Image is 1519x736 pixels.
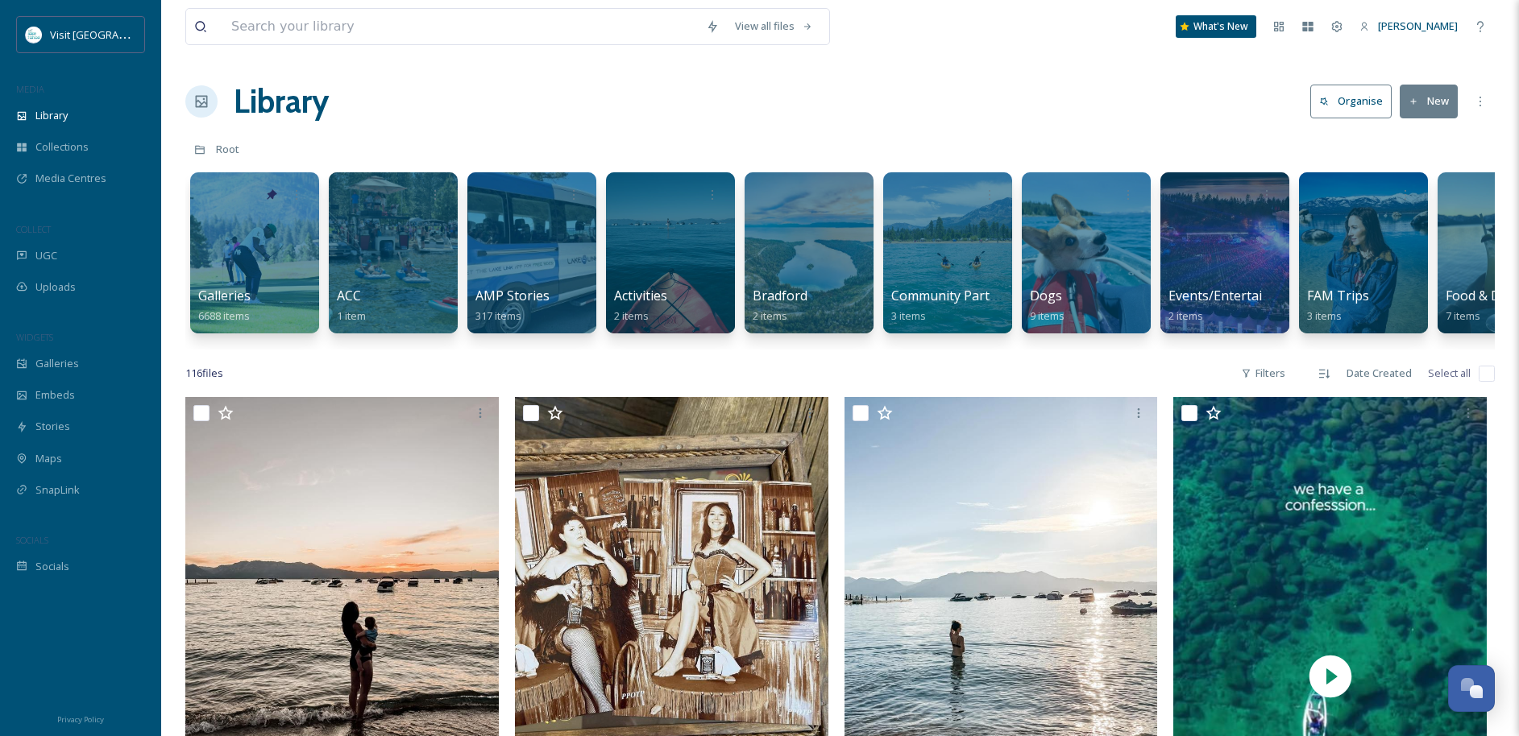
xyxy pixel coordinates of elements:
[35,171,106,186] span: Media Centres
[16,331,53,343] span: WIDGETS
[50,27,175,42] span: Visit [GEOGRAPHIC_DATA]
[337,308,366,323] span: 1 item
[891,288,1011,323] a: Community Partner3 items
[1351,10,1466,42] a: [PERSON_NAME]
[1446,308,1480,323] span: 7 items
[891,308,926,323] span: 3 items
[16,83,44,95] span: MEDIA
[35,279,76,295] span: Uploads
[185,366,223,381] span: 116 file s
[1448,665,1495,712] button: Open Chat
[614,287,667,304] span: Activities
[216,142,239,156] span: Root
[35,419,70,434] span: Stories
[35,108,68,123] span: Library
[26,27,42,43] img: download.jpeg
[198,308,250,323] span: 6688 items
[35,356,79,371] span: Galleries
[614,308,649,323] span: 2 items
[1030,308,1065,323] span: 9 items
[1338,358,1420,389] div: Date Created
[1400,85,1458,118] button: New
[1030,287,1062,304] span: Dogs
[1307,287,1369,304] span: FAM Trips
[1168,308,1203,323] span: 2 items
[234,77,329,126] a: Library
[35,482,80,498] span: SnapLink
[1233,358,1293,389] div: Filters
[337,287,361,304] span: ACC
[1307,288,1369,323] a: FAM Trips3 items
[1428,366,1471,381] span: Select all
[1168,288,1301,323] a: Events/Entertainment2 items
[475,287,550,304] span: AMP Stories
[223,9,698,44] input: Search your library
[216,139,239,159] a: Root
[1307,308,1342,323] span: 3 items
[337,288,366,323] a: ACC1 item
[1310,85,1392,118] button: Organise
[475,288,550,323] a: AMP Stories317 items
[16,223,51,235] span: COLLECT
[35,559,69,574] span: Socials
[1176,15,1256,38] a: What's New
[753,287,807,304] span: Bradford
[35,248,57,263] span: UGC
[475,308,521,323] span: 317 items
[57,714,104,725] span: Privacy Policy
[753,308,787,323] span: 2 items
[35,387,75,403] span: Embeds
[16,534,48,546] span: SOCIALS
[198,288,251,323] a: Galleries6688 items
[1378,19,1458,33] span: [PERSON_NAME]
[57,709,104,728] a: Privacy Policy
[1168,287,1301,304] span: Events/Entertainment
[35,451,62,466] span: Maps
[614,288,667,323] a: Activities2 items
[198,287,251,304] span: Galleries
[35,139,89,155] span: Collections
[753,288,807,323] a: Bradford2 items
[727,10,821,42] a: View all files
[1310,85,1400,118] a: Organise
[1030,288,1065,323] a: Dogs9 items
[891,287,1011,304] span: Community Partner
